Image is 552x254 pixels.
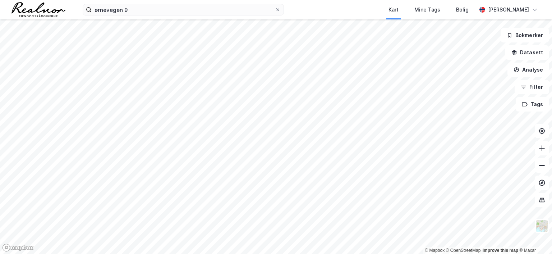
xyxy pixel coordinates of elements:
[2,244,34,252] a: Mapbox homepage
[488,5,529,14] div: [PERSON_NAME]
[535,219,549,233] img: Z
[11,2,65,17] img: realnor-logo.934646d98de889bb5806.png
[501,28,549,42] button: Bokmerker
[483,248,518,253] a: Improve this map
[507,63,549,77] button: Analyse
[414,5,440,14] div: Mine Tags
[92,4,275,15] input: Søk på adresse, matrikkel, gårdeiere, leietakere eller personer
[505,45,549,60] button: Datasett
[388,5,399,14] div: Kart
[446,248,481,253] a: OpenStreetMap
[456,5,469,14] div: Bolig
[516,97,549,112] button: Tags
[516,219,552,254] div: Kontrollprogram for chat
[515,80,549,94] button: Filter
[425,248,445,253] a: Mapbox
[516,219,552,254] iframe: Chat Widget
